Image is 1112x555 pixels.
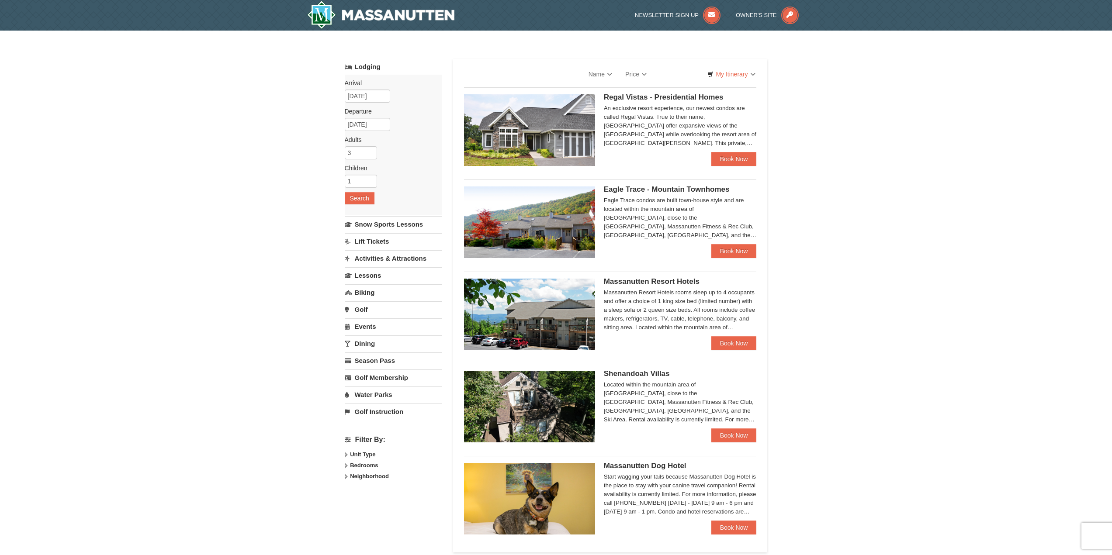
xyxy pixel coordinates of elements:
[604,196,757,240] div: Eagle Trace condos are built town-house style and are located within the mountain area of [GEOGRA...
[345,284,442,300] a: Biking
[345,335,442,352] a: Dining
[464,94,595,166] img: 19218991-1-902409a9.jpg
[345,233,442,249] a: Lift Tickets
[464,279,595,350] img: 19219026-1-e3b4ac8e.jpg
[345,301,442,317] a: Golf
[345,250,442,266] a: Activities & Attractions
[711,336,757,350] a: Book Now
[345,59,442,75] a: Lodging
[345,107,436,116] label: Departure
[350,473,389,479] strong: Neighborhood
[619,65,653,83] a: Price
[345,267,442,283] a: Lessons
[711,152,757,166] a: Book Now
[350,462,378,469] strong: Bedrooms
[604,462,686,470] span: Massanutten Dog Hotel
[307,1,455,29] a: Massanutten Resort
[345,386,442,403] a: Water Parks
[345,192,374,204] button: Search
[711,428,757,442] a: Book Now
[604,277,700,286] span: Massanutten Resort Hotels
[635,12,721,18] a: Newsletter Sign Up
[345,436,442,444] h4: Filter By:
[604,369,670,378] span: Shenandoah Villas
[345,79,436,87] label: Arrival
[345,216,442,232] a: Snow Sports Lessons
[604,104,757,148] div: An exclusive resort experience, our newest condos are called Regal Vistas. True to their name, [G...
[345,318,442,334] a: Events
[604,185,730,193] span: Eagle Trace - Mountain Townhomes
[736,12,777,18] span: Owner's Site
[345,369,442,386] a: Golf Membership
[464,186,595,258] img: 19218983-1-9b289e55.jpg
[345,135,436,144] label: Adults
[464,371,595,442] img: 19219019-2-e70bf45f.jpg
[702,68,761,81] a: My Itinerary
[345,403,442,420] a: Golf Instruction
[604,472,757,516] div: Start wagging your tails because Massanutten Dog Hotel is the place to stay with your canine trav...
[582,65,619,83] a: Name
[345,352,442,369] a: Season Pass
[350,451,375,458] strong: Unit Type
[711,521,757,534] a: Book Now
[345,164,436,172] label: Children
[604,380,757,424] div: Located within the mountain area of [GEOGRAPHIC_DATA], close to the [GEOGRAPHIC_DATA], Massanutte...
[307,1,455,29] img: Massanutten Resort Logo
[635,12,699,18] span: Newsletter Sign Up
[711,244,757,258] a: Book Now
[604,93,724,101] span: Regal Vistas - Presidential Homes
[604,288,757,332] div: Massanutten Resort Hotels rooms sleep up to 4 occupants and offer a choice of 1 king size bed (li...
[736,12,799,18] a: Owner's Site
[464,463,595,534] img: 27428181-5-81c892a3.jpg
